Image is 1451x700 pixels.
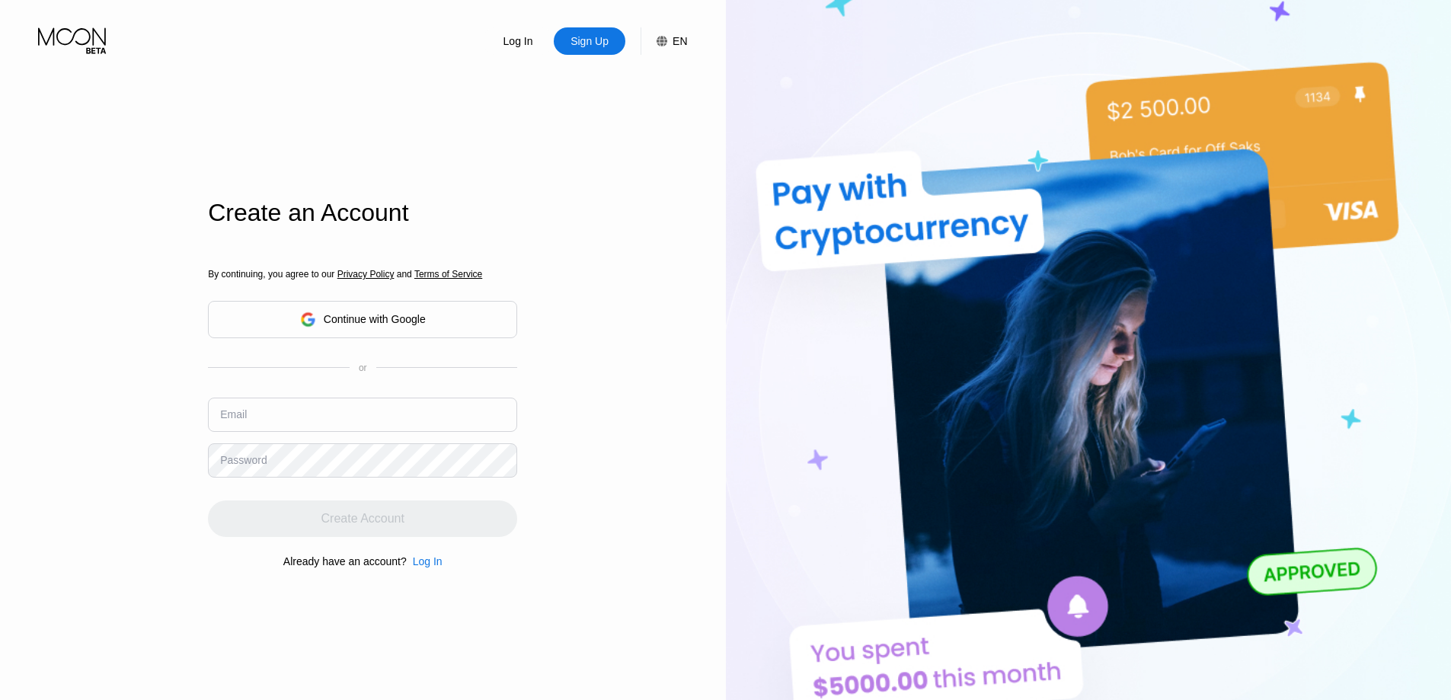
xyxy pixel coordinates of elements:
span: and [394,269,414,280]
div: Continue with Google [324,313,426,325]
div: EN [641,27,687,55]
div: or [359,363,367,373]
div: Sign Up [554,27,625,55]
span: Privacy Policy [337,269,395,280]
div: EN [673,35,687,47]
div: By continuing, you agree to our [208,269,517,280]
div: Email [220,408,247,420]
div: Log In [502,34,535,49]
div: Log In [407,555,443,567]
div: Create an Account [208,199,517,227]
div: Password [220,454,267,466]
div: Already have an account? [283,555,407,567]
div: Log In [482,27,554,55]
div: Continue with Google [208,301,517,338]
div: Sign Up [569,34,610,49]
span: Terms of Service [414,269,482,280]
div: Log In [413,555,443,567]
